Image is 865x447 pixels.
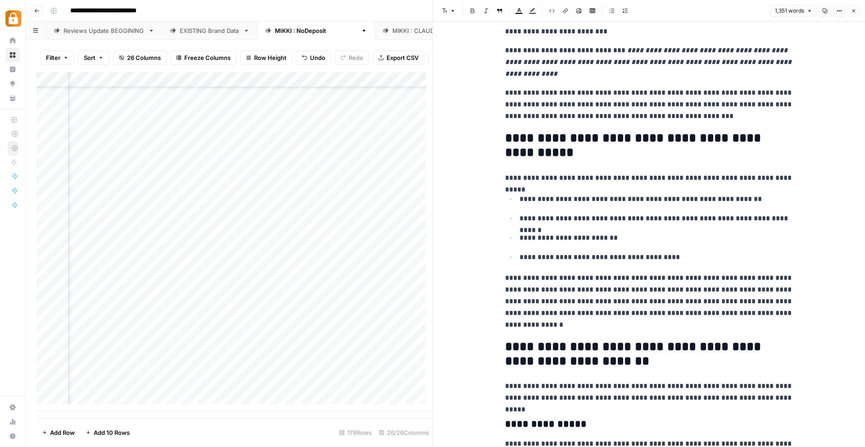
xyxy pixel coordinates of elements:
[64,26,145,35] div: Reviews Update BEGGINING
[335,50,369,65] button: Redo
[127,53,161,62] span: 26 Columns
[5,400,20,415] a: Settings
[40,50,74,65] button: Filter
[84,53,96,62] span: Sort
[375,425,432,440] div: 26/26 Columns
[94,428,130,437] span: Add 10 Rows
[46,22,162,40] a: Reviews Update BEGGINING
[170,50,237,65] button: Freeze Columns
[162,22,257,40] a: EXISTING Brand Data
[5,77,20,91] a: Opportunities
[180,26,240,35] div: EXISTING Brand Data
[184,53,231,62] span: Freeze Columns
[375,22,511,40] a: [PERSON_NAME] : [PERSON_NAME]
[310,53,325,62] span: Undo
[775,7,804,15] span: 1,351 words
[50,428,75,437] span: Add Row
[5,48,20,62] a: Browse
[5,429,20,443] button: Help + Support
[771,5,816,17] button: 1,351 words
[240,50,292,65] button: Row Height
[5,415,20,429] a: Usage
[46,53,60,62] span: Filter
[36,425,80,440] button: Add Row
[254,53,287,62] span: Row Height
[80,425,135,440] button: Add 10 Rows
[5,7,20,30] button: Workspace: Adzz
[336,425,375,440] div: 178 Rows
[78,50,109,65] button: Sort
[296,50,331,65] button: Undo
[373,50,424,65] button: Export CSV
[392,26,493,35] div: [PERSON_NAME] : [PERSON_NAME]
[257,22,375,40] a: [PERSON_NAME] : NoDeposit
[5,33,20,48] a: Home
[275,26,357,35] div: [PERSON_NAME] : NoDeposit
[5,62,20,77] a: Insights
[5,91,20,105] a: Your Data
[5,10,22,27] img: Adzz Logo
[349,53,363,62] span: Redo
[113,50,167,65] button: 26 Columns
[387,53,419,62] span: Export CSV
